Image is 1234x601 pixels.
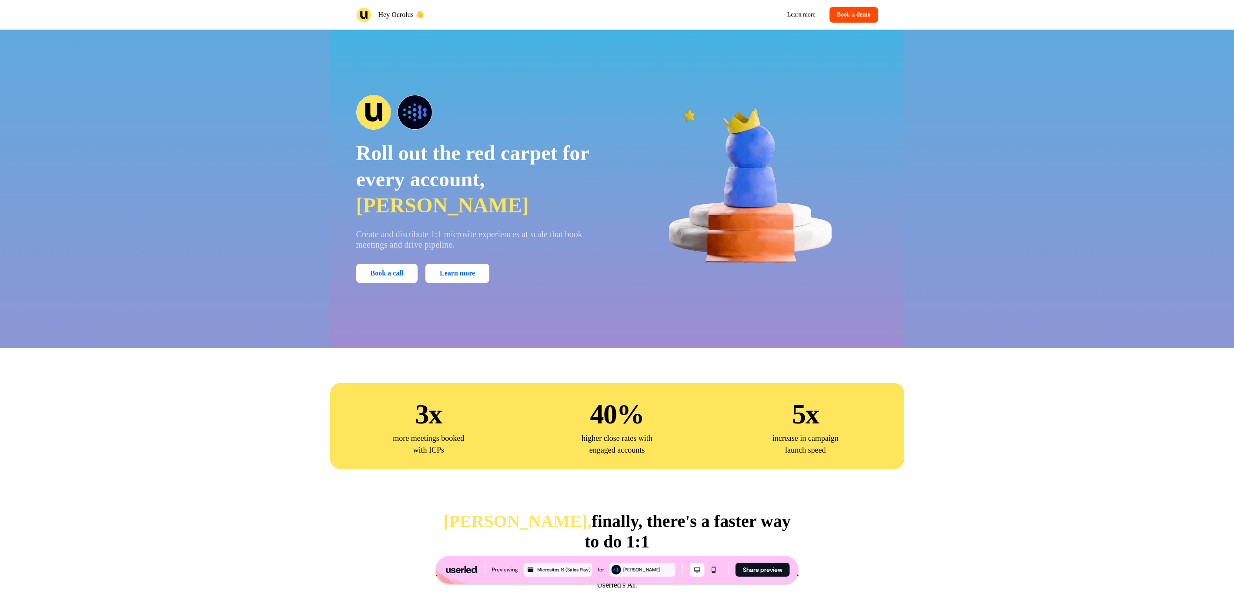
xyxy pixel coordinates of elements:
[492,565,518,574] div: Previewing
[443,511,791,552] p: finally, there's a faster way to do 1:1
[590,396,644,433] p: 40%
[537,566,591,574] div: Microsites 1:1 (Sales Play)
[425,264,489,283] a: Learn more
[385,433,472,456] p: more meetings booked with ICPs
[762,433,849,456] p: increase in campaign launch speed
[690,563,705,577] button: Desktop mode
[356,194,529,217] span: [PERSON_NAME]
[435,567,800,591] p: Sync your target accounts and create hundreds of tailored microsite experiences for every prospec...
[356,140,605,218] p: Roll out the red carpet for every account,
[829,7,878,23] button: Book a demo
[792,396,819,433] p: 5x
[356,229,605,250] p: Create and distribute 1:1 microsite experiences at scale that book meetings and drive pipeline.
[573,433,660,456] p: higher close rates with engaged accounts
[736,563,790,577] button: Share preview
[598,565,604,574] div: for
[378,10,424,20] p: Hey Ocrolus 👋
[706,563,721,577] button: Mobile mode
[415,396,441,433] p: 3x
[356,264,418,283] button: Book a call
[780,7,823,23] a: Learn more
[623,566,674,574] div: [PERSON_NAME]
[443,511,592,531] span: [PERSON_NAME],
